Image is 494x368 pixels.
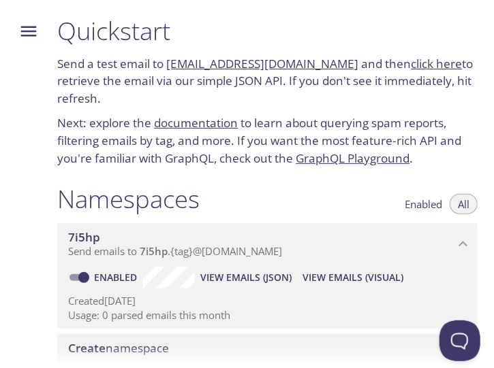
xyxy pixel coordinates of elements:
[57,334,478,363] div: Create namespace
[439,320,480,361] iframe: Help Scout Beacon - Open
[68,308,467,322] p: Usage: 0 parsed emails this month
[303,269,403,286] span: View Emails (Visual)
[200,269,292,286] span: View Emails (JSON)
[57,223,478,265] div: 7i5hp namespace
[154,115,238,131] a: documentation
[68,244,282,258] span: Send emails to . {tag} @[DOMAIN_NAME]
[68,229,100,245] span: 7i5hp
[166,56,358,71] a: [EMAIL_ADDRESS][DOMAIN_NAME]
[297,267,409,288] button: View Emails (Visual)
[57,114,478,167] p: Next: explore the to learn about querying spam reports, filtering emails by tag, and more. If you...
[195,267,297,288] button: View Emails (JSON)
[57,16,478,46] h1: Quickstart
[140,244,168,258] span: 7i5hp
[57,55,478,107] p: Send a test email to and then to retrieve the email via our simple JSON API. If you don't see it ...
[68,294,467,308] p: Created [DATE]
[57,184,200,214] h1: Namespaces
[411,56,462,71] a: click here
[450,194,478,214] button: All
[92,271,142,284] a: Enabled
[11,14,46,49] button: Menu
[296,150,410,166] a: GraphQL Playground
[397,194,450,214] button: Enabled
